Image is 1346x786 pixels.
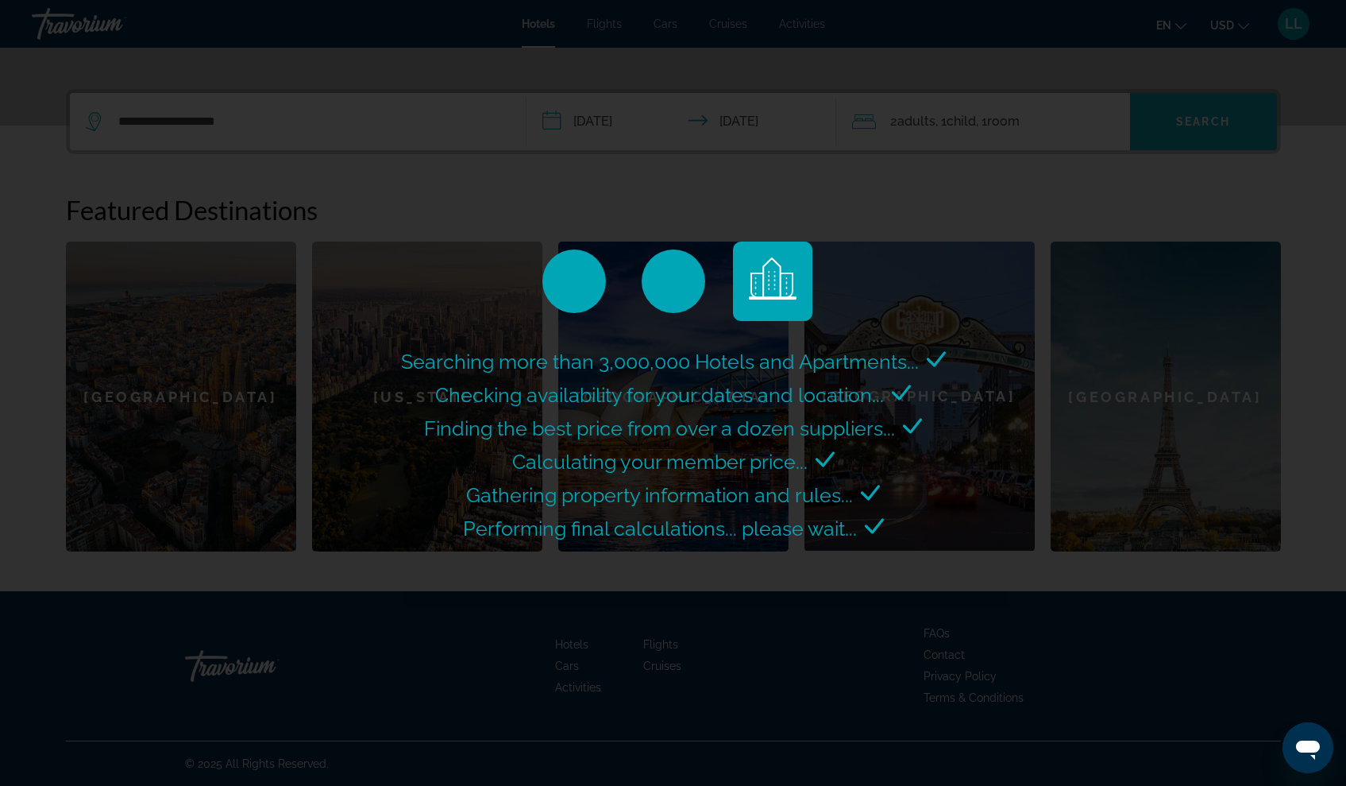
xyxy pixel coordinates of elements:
span: Gathering property information and rules... [466,483,853,507]
span: Searching more than 3,000,000 Hotels and Apartments... [401,350,919,374]
iframe: Botón para iniciar la ventana de mensajería [1282,722,1333,773]
span: Performing final calculations... please wait... [463,517,857,540]
span: Checking availability for your dates and location... [435,383,884,407]
span: Calculating your member price... [512,450,808,474]
span: Finding the best price from over a dozen suppliers... [424,416,895,440]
